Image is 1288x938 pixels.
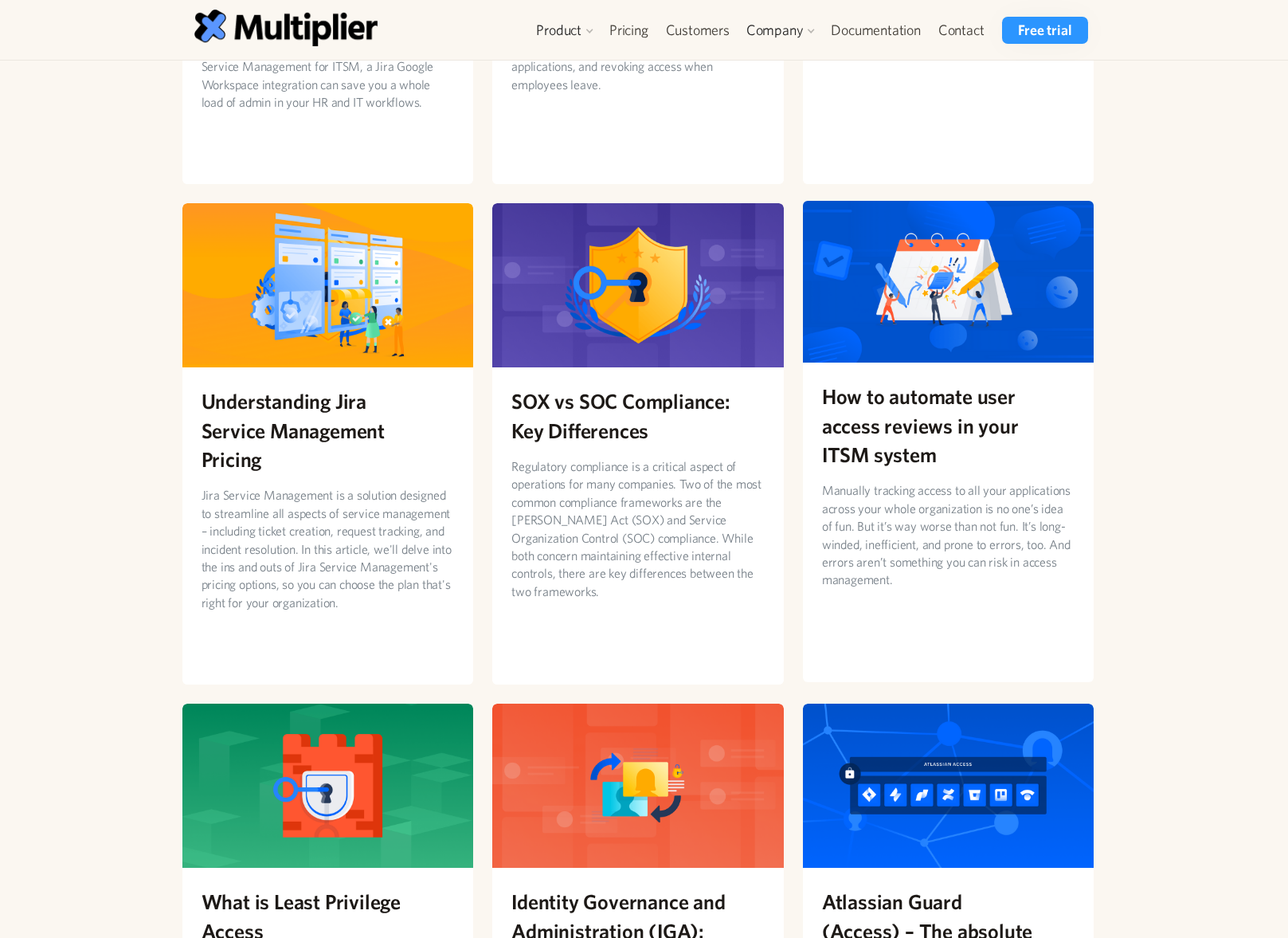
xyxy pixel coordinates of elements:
img: How to automate user access reviews in your ITSM system [803,198,1094,363]
a: Contact [930,17,993,44]
img: Understanding Jira Service Management Pricing [182,203,474,367]
a: Customers [657,17,738,44]
div: Company [738,17,823,44]
div: Product [536,21,581,40]
div: Product [528,17,601,44]
img: Atlassian Guard (Access) – The absolute beginners guide [803,704,1094,868]
a: How to automate user access reviews in your ITSM systemManually tracking access to all your appli... [803,198,1094,680]
p: Manually tracking access to all your applications across your whole organization is no one’s idea... [822,481,1075,588]
a: Pricing [601,17,657,44]
img: SOX vs SOC Compliance: Key Differences [492,203,784,367]
p: Regulatory compliance is a critical aspect of operations for many companies. Two of the most comm... [511,457,765,600]
p: Jira Service Management is a solution designed to streamline all aspects of service management – ... [202,486,455,611]
h2: SOX vs SOC Compliance: Key Differences [511,387,765,445]
a: SOX vs SOC Compliance: Key DifferencesRegulatory compliance is a critical aspect of operations fo... [492,203,784,685]
a: Understanding Jira Service Management PricingJira Service Management is a solution designed to st... [182,203,474,685]
h2: Understanding Jira Service Management Pricing [202,387,455,473]
img: What is Least Privilege Access [182,704,474,868]
h2: How to automate user access reviews in your ITSM system [822,382,1075,469]
img: Identity Governance and Administration (IGA): What It Is and How to Do It Right [492,704,784,868]
a: Documentation [822,17,929,44]
div: Company [746,21,804,40]
a: Free trial [1002,17,1087,44]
